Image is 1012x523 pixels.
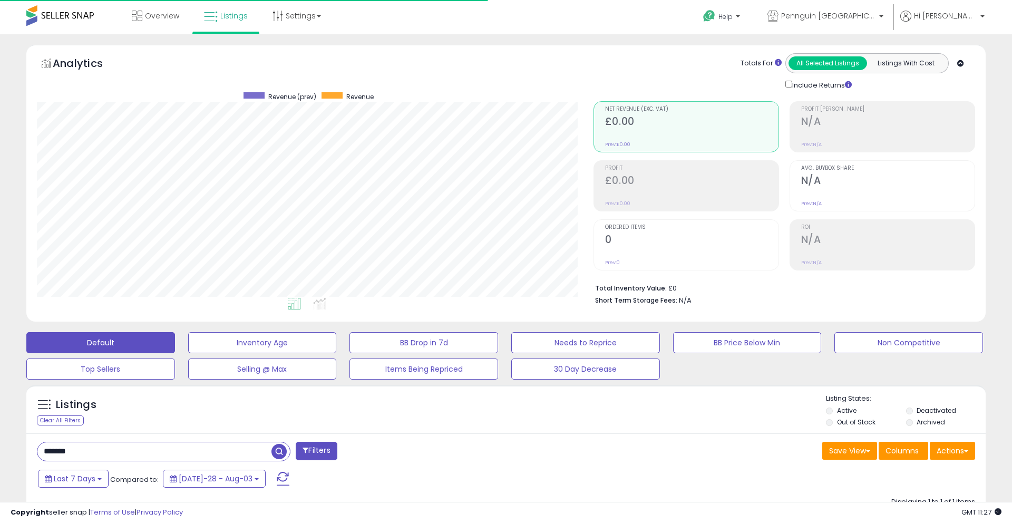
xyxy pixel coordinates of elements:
[511,359,660,380] button: 30 Day Decrease
[679,295,692,305] span: N/A
[188,359,337,380] button: Selling @ Max
[349,332,498,353] button: BB Drop in 7d
[145,11,179,21] span: Overview
[220,11,248,21] span: Listings
[268,92,316,101] span: Revenue (prev)
[110,474,159,485] span: Compared to:
[822,442,877,460] button: Save View
[900,11,985,34] a: Hi [PERSON_NAME]
[179,473,252,484] span: [DATE]-28 - Aug-03
[891,497,975,507] div: Displaying 1 to 1 of 1 items
[605,175,779,189] h2: £0.00
[917,418,945,427] label: Archived
[605,106,779,112] span: Net Revenue (Exc. VAT)
[834,332,983,353] button: Non Competitive
[801,106,975,112] span: Profit [PERSON_NAME]
[605,225,779,230] span: Ordered Items
[781,11,876,21] span: Pennguin [GEOGRAPHIC_DATA]
[605,200,630,207] small: Prev: £0.00
[837,406,857,415] label: Active
[605,141,630,148] small: Prev: £0.00
[801,234,975,248] h2: N/A
[801,175,975,189] h2: N/A
[595,281,967,294] li: £0
[879,442,928,460] button: Columns
[789,56,867,70] button: All Selected Listings
[296,442,337,460] button: Filters
[801,225,975,230] span: ROI
[90,507,135,517] a: Terms of Use
[188,332,337,353] button: Inventory Age
[605,115,779,130] h2: £0.00
[11,508,183,518] div: seller snap | |
[885,445,919,456] span: Columns
[837,418,875,427] label: Out of Stock
[703,9,716,23] i: Get Help
[595,284,667,293] b: Total Inventory Value:
[26,332,175,353] button: Default
[56,398,96,412] h5: Listings
[801,141,822,148] small: Prev: N/A
[54,473,95,484] span: Last 7 Days
[511,332,660,353] button: Needs to Reprice
[914,11,977,21] span: Hi [PERSON_NAME]
[930,442,975,460] button: Actions
[53,56,123,73] h5: Analytics
[163,470,266,488] button: [DATE]-28 - Aug-03
[605,234,779,248] h2: 0
[741,59,782,69] div: Totals For
[826,394,985,404] p: Listing States:
[137,507,183,517] a: Privacy Policy
[605,259,620,266] small: Prev: 0
[801,166,975,171] span: Avg. Buybox Share
[961,507,1001,517] span: 2025-08-11 11:27 GMT
[349,359,498,380] button: Items Being Repriced
[801,115,975,130] h2: N/A
[11,507,49,517] strong: Copyright
[801,200,822,207] small: Prev: N/A
[718,12,733,21] span: Help
[867,56,945,70] button: Listings With Cost
[695,2,751,34] a: Help
[26,359,175,380] button: Top Sellers
[917,406,956,415] label: Deactivated
[38,470,109,488] button: Last 7 Days
[801,259,822,266] small: Prev: N/A
[37,415,84,425] div: Clear All Filters
[673,332,822,353] button: BB Price Below Min
[605,166,779,171] span: Profit
[595,296,677,305] b: Short Term Storage Fees:
[777,79,864,91] div: Include Returns
[346,92,374,101] span: Revenue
